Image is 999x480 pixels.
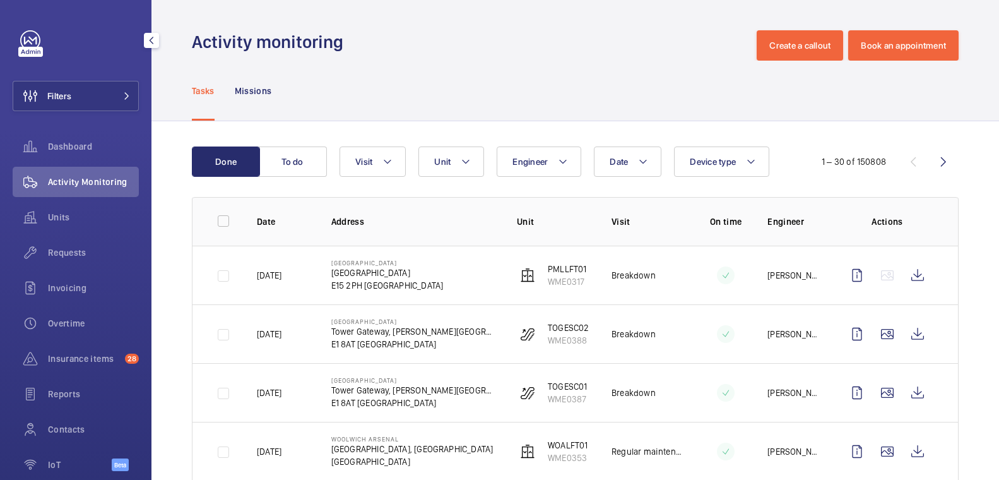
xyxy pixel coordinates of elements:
[125,354,139,364] span: 28
[331,318,497,325] p: [GEOGRAPHIC_DATA]
[257,328,281,340] p: [DATE]
[848,30,959,61] button: Book an appointment
[704,215,747,228] p: On time
[192,147,260,177] button: Done
[612,215,684,228] p: Visit
[257,269,281,282] p: [DATE]
[331,325,497,338] p: Tower Gateway, [PERSON_NAME][GEOGRAPHIC_DATA]
[47,90,71,102] span: Filters
[257,215,311,228] p: Date
[594,147,661,177] button: Date
[259,147,327,177] button: To do
[48,282,139,294] span: Invoicing
[192,30,351,54] h1: Activity monitoring
[434,157,451,167] span: Unit
[331,338,497,351] p: E1 8AT [GEOGRAPHIC_DATA]
[612,269,656,282] p: Breakdown
[548,321,589,334] p: TOGESC02
[612,387,656,399] p: Breakdown
[548,380,587,393] p: TOGESC01
[331,267,444,279] p: [GEOGRAPHIC_DATA]
[767,215,822,228] p: Engineer
[548,275,586,288] p: WME0317
[612,445,684,458] p: Regular maintenance
[767,445,822,458] p: [PERSON_NAME]
[340,147,406,177] button: Visit
[520,385,535,400] img: escalator.svg
[548,393,587,405] p: WME0387
[13,81,139,111] button: Filters
[355,157,372,167] span: Visit
[548,439,588,452] p: WOALFT01
[690,157,736,167] span: Device type
[767,387,822,399] p: [PERSON_NAME]
[767,269,822,282] p: [PERSON_NAME]
[497,147,581,177] button: Engineer
[822,155,886,168] div: 1 – 30 of 150808
[112,459,129,471] span: Beta
[48,140,139,153] span: Dashboard
[48,423,139,436] span: Contacts
[418,147,484,177] button: Unit
[674,147,769,177] button: Device type
[842,215,933,228] p: Actions
[331,215,497,228] p: Address
[548,452,588,464] p: WME0353
[331,384,497,397] p: Tower Gateway, [PERSON_NAME][GEOGRAPHIC_DATA]
[331,443,494,455] p: [GEOGRAPHIC_DATA], [GEOGRAPHIC_DATA]
[48,352,120,365] span: Insurance items
[767,328,822,340] p: [PERSON_NAME]
[757,30,843,61] button: Create a callout
[548,263,586,275] p: PMLLFT01
[192,85,215,97] p: Tasks
[331,435,494,443] p: Woolwich Arsenal
[517,215,591,228] p: Unit
[48,388,139,400] span: Reports
[257,387,281,399] p: [DATE]
[257,445,281,458] p: [DATE]
[48,211,139,224] span: Units
[548,334,589,347] p: WME0388
[48,459,112,471] span: IoT
[331,397,497,409] p: E1 8AT [GEOGRAPHIC_DATA]
[520,268,535,283] img: elevator.svg
[610,157,628,167] span: Date
[520,444,535,459] img: elevator.svg
[48,317,139,330] span: Overtime
[331,455,494,468] p: [GEOGRAPHIC_DATA]
[48,176,139,188] span: Activity Monitoring
[331,376,497,384] p: [GEOGRAPHIC_DATA]
[612,328,656,340] p: Breakdown
[235,85,272,97] p: Missions
[520,327,535,342] img: escalator.svg
[331,259,444,267] p: [GEOGRAPHIC_DATA]
[331,279,444,292] p: E15 2PH [GEOGRAPHIC_DATA]
[512,157,548,167] span: Engineer
[48,246,139,259] span: Requests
